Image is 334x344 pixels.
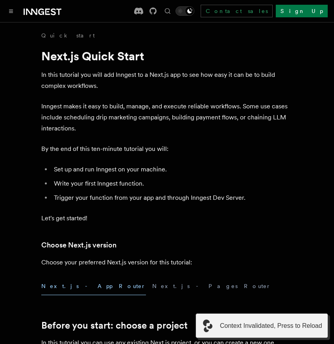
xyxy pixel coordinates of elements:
a: Choose Next.js version [41,240,116,251]
button: Find something... [163,6,172,16]
a: Before you start: choose a project [41,320,188,331]
button: Toggle navigation [6,6,16,16]
li: Set up and run Inngest on your machine. [52,164,293,175]
a: Quick start [41,32,95,39]
p: Choose your preferred Next.js version for this tutorial: [41,257,293,268]
p: Let's get started! [41,213,293,224]
button: Next.js - App Router [41,277,146,295]
button: Next.js - Pages Router [152,277,271,295]
button: Toggle dark mode [175,6,194,16]
p: Inngest makes it easy to build, manage, and execute reliable workflows. Some use cases include sc... [41,101,293,134]
li: Trigger your function from your app and through Inngest Dev Server. [52,192,293,203]
p: By the end of this ten-minute tutorial you will: [41,143,293,154]
h1: Next.js Quick Start [41,49,293,63]
a: Sign Up [276,5,328,17]
a: Contact sales [201,5,273,17]
span: Context Invalidated, Press to Reload [220,321,322,331]
p: In this tutorial you will add Inngest to a Next.js app to see how easy it can be to build complex... [41,69,293,91]
li: Write your first Inngest function. [52,178,293,189]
